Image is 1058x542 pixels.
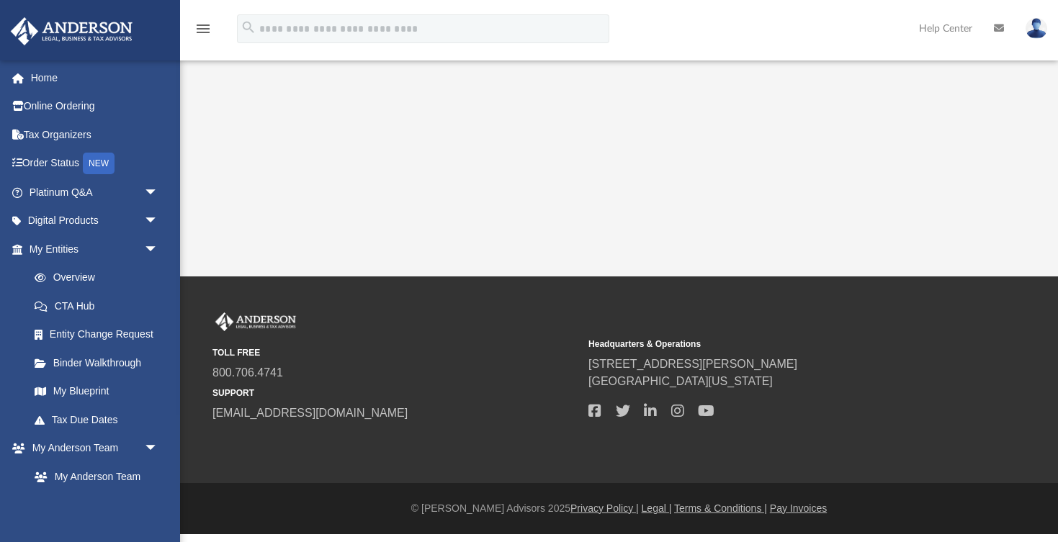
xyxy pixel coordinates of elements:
[10,120,180,149] a: Tax Organizers
[642,502,672,514] a: Legal |
[212,346,578,359] small: TOLL FREE
[180,501,1058,516] div: © [PERSON_NAME] Advisors 2025
[20,348,180,377] a: Binder Walkthrough
[20,377,173,406] a: My Blueprint
[588,358,797,370] a: [STREET_ADDRESS][PERSON_NAME]
[588,375,773,387] a: [GEOGRAPHIC_DATA][US_STATE]
[10,63,180,92] a: Home
[10,149,180,179] a: Order StatusNEW
[212,312,299,331] img: Anderson Advisors Platinum Portal
[20,263,180,292] a: Overview
[1026,18,1047,39] img: User Pic
[241,19,256,35] i: search
[10,207,180,235] a: Digital Productsarrow_drop_down
[674,502,767,514] a: Terms & Conditions |
[20,491,173,520] a: Anderson System
[144,207,173,236] span: arrow_drop_down
[212,407,408,419] a: [EMAIL_ADDRESS][DOMAIN_NAME]
[6,17,137,45] img: Anderson Advisors Platinum Portal
[20,320,180,349] a: Entity Change Request
[144,434,173,464] span: arrow_drop_down
[194,20,212,37] i: menu
[588,338,954,351] small: Headquarters & Operations
[194,27,212,37] a: menu
[83,153,115,174] div: NEW
[20,292,180,320] a: CTA Hub
[770,502,827,514] a: Pay Invoices
[570,502,639,514] a: Privacy Policy |
[144,178,173,207] span: arrow_drop_down
[10,178,180,207] a: Platinum Q&Aarrow_drop_down
[10,434,173,463] a: My Anderson Teamarrow_drop_down
[10,235,180,263] a: My Entitiesarrow_drop_down
[144,235,173,264] span: arrow_drop_down
[20,405,180,434] a: Tax Due Dates
[212,366,283,379] a: 800.706.4741
[20,462,166,491] a: My Anderson Team
[212,387,578,399] small: SUPPORT
[10,92,180,121] a: Online Ordering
